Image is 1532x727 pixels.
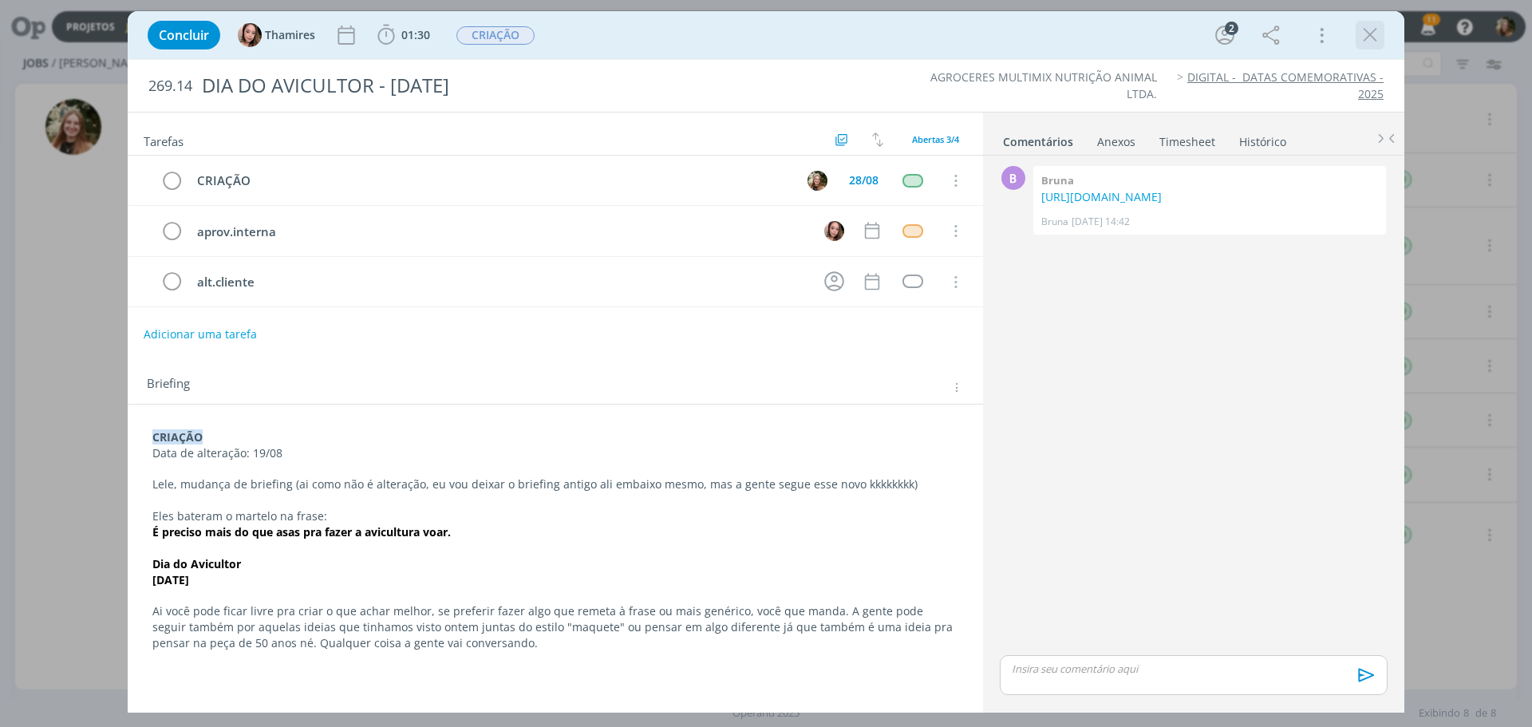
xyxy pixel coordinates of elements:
[824,221,844,241] img: T
[238,23,262,47] img: T
[152,508,958,524] p: Eles bateram o martelo na frase:
[148,77,192,95] span: 269.14
[265,30,315,41] span: Thamires
[128,11,1404,713] div: dialog
[872,132,883,147] img: arrow-down-up.svg
[152,556,241,571] strong: Dia do Avicultor
[822,219,846,243] button: T
[1097,134,1135,150] div: Anexos
[401,27,430,42] span: 01:30
[152,476,958,492] p: Lele, mudança de briefing (ai como não é alteração, eu vou deixar o briefing antigo ali embaixo m...
[1041,215,1068,229] p: Bruna
[456,26,535,45] span: CRIAÇÃO
[1041,173,1074,188] b: Bruna
[912,133,959,145] span: Abertas 3/4
[190,222,809,242] div: aprov.interna
[152,524,451,539] strong: É preciso mais do que asas pra fazer a avicultura voar.
[807,171,827,191] img: L
[1225,22,1238,35] div: 2
[152,572,189,587] strong: [DATE]
[930,69,1157,101] a: AGROCERES MULTIMIX NUTRIÇÃO ANIMAL LTDA.
[1002,127,1074,150] a: Comentários
[190,171,792,191] div: CRIAÇÃO
[143,320,258,349] button: Adicionar uma tarefa
[1187,69,1384,101] a: DIGITAL - DATAS COMEMORATIVAS - 2025
[1041,189,1162,204] a: [URL][DOMAIN_NAME]
[805,168,829,192] button: L
[1238,127,1287,150] a: Histórico
[152,603,958,651] p: Ai você pode ficar livre pra criar o que achar melhor, se preferir fazer algo que remeta à frase ...
[1072,215,1130,229] span: [DATE] 14:42
[849,175,879,186] div: 28/08
[147,377,190,398] span: Briefing
[1212,22,1238,48] button: 2
[159,29,209,41] span: Concluir
[456,26,535,45] button: CRIAÇÃO
[190,272,809,292] div: alt.cliente
[1001,166,1025,190] div: B
[1159,127,1216,150] a: Timesheet
[152,429,203,444] strong: CRIAÇÃO
[238,23,315,47] button: TThamires
[373,22,434,48] button: 01:30
[144,130,184,149] span: Tarefas
[152,445,958,461] p: Data de alteração: 19/08
[148,21,220,49] button: Concluir
[195,66,863,105] div: DIA DO AVICULTOR - [DATE]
